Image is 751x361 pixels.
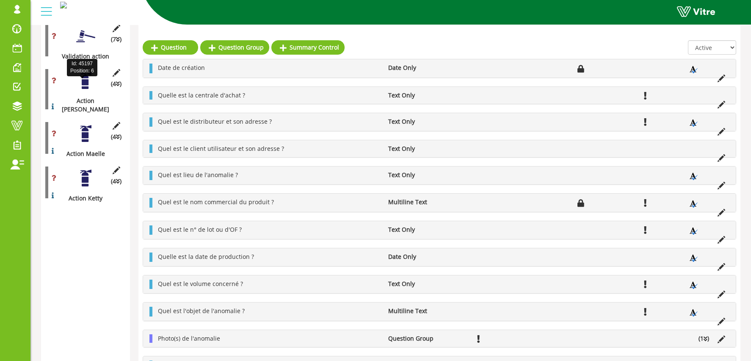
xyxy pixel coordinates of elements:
[158,144,284,153] span: Quel est le client utilisateur et son adresse ?
[158,198,274,206] span: Quel est le nom commercial du produit ?
[384,64,470,72] li: Date Only
[158,253,254,261] span: Quelle est la date de production ?
[384,171,470,179] li: Text Only
[111,35,121,44] span: (7 )
[158,91,245,99] span: Quelle est la centrale d'achat ?
[384,198,470,206] li: Multiline Text
[200,40,269,55] a: Question Group
[111,177,121,186] span: (4 )
[694,334,713,343] li: (1 )
[158,280,243,288] span: Quel est le volume concerné ?
[384,91,470,100] li: Text Only
[384,117,470,126] li: Text Only
[45,150,119,158] div: Action Maelle
[384,144,470,153] li: Text Only
[158,334,220,342] span: Photo(s) de l'anomalie
[45,194,119,203] div: Action Ketty
[67,59,97,76] div: Id: 45197 Position: 6
[45,52,119,61] div: Validation action
[384,280,470,288] li: Text Only
[143,40,198,55] a: Question
[158,171,238,179] span: Quel est lieu de l'anomalie ?
[158,307,245,315] span: Quel est l'objet de l'anomalie ?
[111,80,121,88] span: (4 )
[384,225,470,234] li: Text Only
[111,133,121,141] span: (4 )
[384,307,470,315] li: Multiline Text
[45,97,119,114] div: Action [PERSON_NAME]
[384,253,470,261] li: Date Only
[384,334,470,343] li: Question Group
[158,225,242,233] span: Quel est le n° de lot ou d'OF ?
[158,117,272,125] span: Quel est le distributeur et son adresse ?
[271,40,345,55] a: Summary Control
[60,2,67,8] img: c0dca6a0-d8b6-4077-9502-601a54a2ea4a.jpg
[158,64,205,72] span: Date de création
